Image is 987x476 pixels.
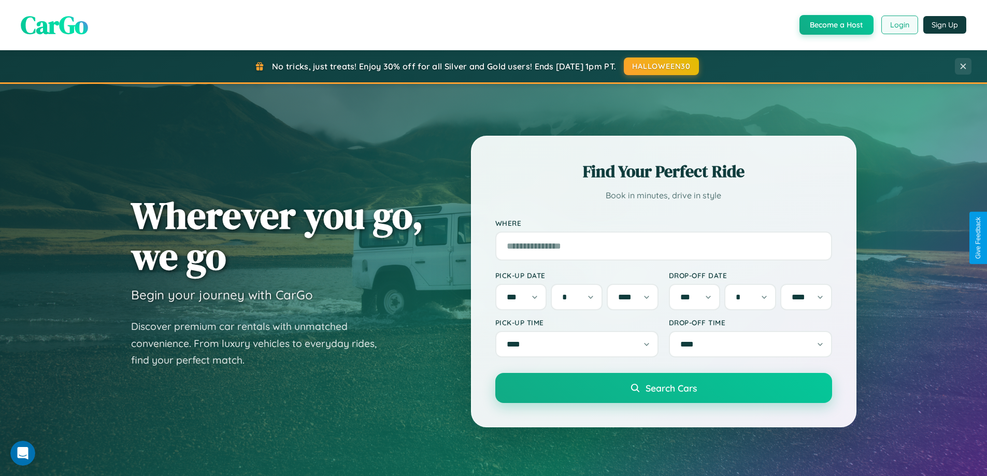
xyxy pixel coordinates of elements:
[131,318,390,369] p: Discover premium car rentals with unmatched convenience. From luxury vehicles to everyday rides, ...
[669,318,832,327] label: Drop-off Time
[624,57,699,75] button: HALLOWEEN30
[21,8,88,42] span: CarGo
[131,195,423,277] h1: Wherever you go, we go
[131,287,313,302] h3: Begin your journey with CarGo
[923,16,966,34] button: Sign Up
[495,160,832,183] h2: Find Your Perfect Ride
[669,271,832,280] label: Drop-off Date
[975,217,982,259] div: Give Feedback
[10,441,35,466] iframe: Intercom live chat
[495,318,659,327] label: Pick-up Time
[495,271,659,280] label: Pick-up Date
[272,61,616,71] span: No tricks, just treats! Enjoy 30% off for all Silver and Gold users! Ends [DATE] 1pm PT.
[799,15,874,35] button: Become a Host
[495,373,832,403] button: Search Cars
[881,16,918,34] button: Login
[646,382,697,394] span: Search Cars
[495,188,832,203] p: Book in minutes, drive in style
[495,219,832,227] label: Where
